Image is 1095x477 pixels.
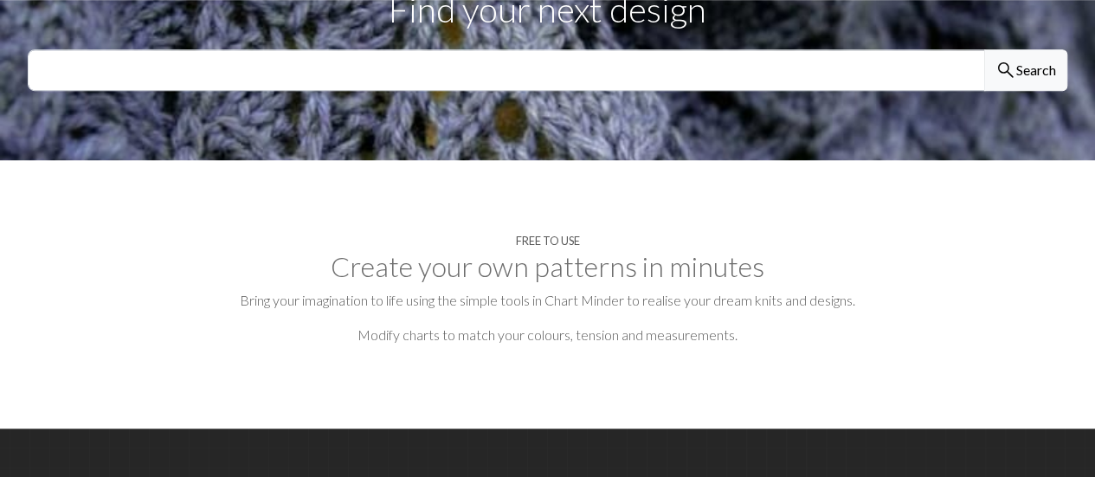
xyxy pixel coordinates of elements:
[516,235,580,248] h4: Free to use
[28,325,1067,345] p: Modify charts to match your colours, tension and measurements.
[28,250,1067,283] h2: Create your own patterns in minutes
[28,290,1067,311] p: Bring your imagination to life using the simple tools in Chart Minder to realise your dream knits...
[984,49,1067,91] button: Search
[995,58,1016,82] span: search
